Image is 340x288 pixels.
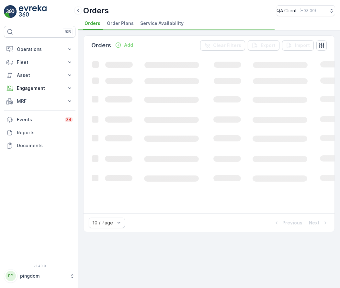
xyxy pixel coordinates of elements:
[200,40,245,51] button: Clear Filters
[309,220,320,226] p: Next
[4,82,75,95] button: Engagement
[213,42,241,49] p: Clear Filters
[6,271,16,281] div: PP
[4,269,75,283] button: PPpingdom
[66,117,72,122] p: 34
[17,72,62,78] p: Asset
[17,116,61,123] p: Events
[140,20,184,27] span: Service Availability
[300,8,316,13] p: ( +03:00 )
[17,98,62,104] p: MRF
[4,113,75,126] a: Events34
[4,139,75,152] a: Documents
[4,69,75,82] button: Asset
[91,41,111,50] p: Orders
[4,5,17,18] img: logo
[64,29,71,34] p: ⌘B
[4,264,75,268] span: v 1.49.0
[4,95,75,108] button: MRF
[277,5,335,16] button: QA Client(+03:00)
[17,59,62,66] p: Fleet
[277,7,297,14] p: QA Client
[295,42,310,49] p: Import
[20,273,66,279] p: pingdom
[248,40,279,51] button: Export
[4,126,75,139] a: Reports
[261,42,276,49] p: Export
[17,46,62,53] p: Operations
[107,20,134,27] span: Order Plans
[17,85,62,91] p: Engagement
[124,42,133,48] p: Add
[282,220,302,226] p: Previous
[282,40,314,51] button: Import
[19,5,47,18] img: logo_light-DOdMpM7g.png
[273,219,303,227] button: Previous
[4,56,75,69] button: Fleet
[17,142,73,149] p: Documents
[308,219,329,227] button: Next
[83,6,109,16] p: Orders
[85,20,100,27] span: Orders
[112,41,136,49] button: Add
[4,43,75,56] button: Operations
[17,129,73,136] p: Reports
